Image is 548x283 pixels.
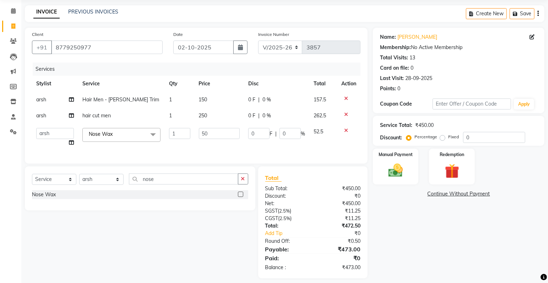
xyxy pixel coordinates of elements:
div: Sub Total: [260,185,313,192]
span: 0 % [262,112,271,119]
span: | [275,130,277,138]
div: Net: [260,200,313,207]
span: hair cut men [82,112,111,119]
th: Service [78,76,165,92]
th: Action [337,76,360,92]
th: Total [309,76,337,92]
div: ₹0 [313,254,366,262]
span: 2.5% [280,208,290,214]
span: | [258,96,260,103]
input: Search by Name/Mobile/Email/Code [51,41,163,54]
label: Manual Payment [379,151,413,158]
a: INVOICE [33,6,60,18]
label: Fixed [448,134,459,140]
span: 250 [199,112,207,119]
div: Card on file: [380,64,409,72]
span: 1 [169,96,172,103]
div: ₹450.00 [313,185,366,192]
th: Qty [165,76,195,92]
th: Stylist [32,76,78,92]
span: CGST [265,215,278,221]
a: PREVIOUS INVOICES [68,9,118,15]
label: Percentage [414,134,437,140]
div: Discount: [260,192,313,200]
div: Services [33,63,366,76]
div: Membership: [380,44,411,51]
div: 0 [411,64,413,72]
img: _cash.svg [384,162,407,179]
div: ₹472.50 [313,222,366,230]
div: No Active Membership [380,44,537,51]
div: 28-09-2025 [405,75,432,82]
button: Save [510,8,535,19]
div: ₹11.25 [313,207,366,215]
button: +91 [32,41,52,54]
span: Total [265,174,282,182]
div: ( ) [260,215,313,222]
span: Hair Men - [PERSON_NAME] Trim [82,96,159,103]
img: _gift.svg [440,162,464,180]
div: 0 [397,85,400,92]
div: Points: [380,85,396,92]
div: ₹473.00 [313,264,366,271]
div: ₹450.00 [415,122,434,129]
span: 0 F [248,96,255,103]
div: Coupon Code [380,100,433,108]
a: [PERSON_NAME] [397,33,437,41]
span: % [301,130,305,138]
div: ₹0 [313,192,366,200]
label: Invoice Number [258,31,289,38]
div: Total Visits: [380,54,408,62]
div: ₹0 [322,230,366,237]
th: Price [195,76,244,92]
a: Add Tip [260,230,322,237]
span: 262.5 [314,112,326,119]
div: ₹11.25 [313,215,366,222]
input: Search or Scan [129,173,238,185]
div: ( ) [260,207,313,215]
span: 157.5 [314,96,326,103]
span: Nose Wax [89,131,113,137]
div: 13 [409,54,415,62]
button: Create New [466,8,507,19]
div: ₹450.00 [313,200,366,207]
div: Paid: [260,254,313,262]
input: Enter Offer / Coupon Code [433,98,511,110]
div: Nose Wax [32,191,56,198]
div: Balance : [260,264,313,271]
span: SGST [265,208,278,214]
span: arsh [36,96,46,103]
span: 2.5% [280,215,291,221]
div: Payable: [260,245,313,253]
a: x [113,131,116,137]
a: Continue Without Payment [374,190,543,198]
span: | [258,112,260,119]
label: Client [32,31,43,38]
label: Redemption [440,151,464,158]
div: ₹473.00 [313,245,366,253]
label: Date [173,31,183,38]
span: F [270,130,272,138]
div: ₹0.50 [313,237,366,245]
div: Discount: [380,134,402,141]
div: Last Visit: [380,75,404,82]
div: Total: [260,222,313,230]
div: Name: [380,33,396,41]
span: 150 [199,96,207,103]
div: Service Total: [380,122,412,129]
th: Disc [244,76,309,92]
span: 0 % [262,96,271,103]
span: 1 [169,112,172,119]
span: 52.5 [314,128,323,135]
span: 0 F [248,112,255,119]
div: Round Off: [260,237,313,245]
span: arsh [36,112,46,119]
button: Apply [514,99,534,110]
